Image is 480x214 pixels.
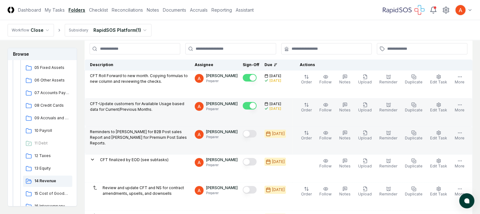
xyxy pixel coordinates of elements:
[404,185,424,198] button: Duplicate
[378,157,399,170] button: Reminder
[338,157,352,170] button: Notes
[358,108,372,112] span: Upload
[34,166,70,171] span: 13 Equity
[301,192,312,196] span: Order
[404,157,424,170] button: Duplicate
[379,80,397,84] span: Reminder
[243,74,257,82] button: Mark complete
[338,185,352,198] button: Notes
[319,192,332,196] span: Follow
[358,192,372,196] span: Upload
[206,101,238,107] p: [PERSON_NAME]
[34,115,70,121] span: 09 Accruals and Other Short-term Liabilities
[206,79,238,83] p: Preparer
[147,7,159,13] a: Notes
[357,101,373,114] button: Upload
[243,102,257,110] button: Mark complete
[405,80,423,84] span: Duplicate
[379,108,397,112] span: Reminder
[318,185,333,198] button: Follow
[243,158,257,166] button: Mark complete
[429,157,448,170] button: Edit Task
[23,188,72,200] a: 15 Cost of Goods Sold (COGS)
[23,75,72,86] a: 06 Other Assets
[34,90,70,96] span: 07 Accounts Payable
[23,125,72,137] a: 10 Payroll
[453,101,466,114] button: More
[339,192,351,196] span: Notes
[300,101,313,114] button: Order
[319,136,332,140] span: Follow
[455,5,465,15] img: ACg8ocK3mdmu6YYpaRl40uhUUGu9oxSxFSb1vbjsnEih2JuwAH1PGA=s96-c
[34,77,70,83] span: 06 Other Assets
[338,101,352,114] button: Notes
[378,185,399,198] button: Reminder
[339,80,351,84] span: Notes
[357,129,373,142] button: Upload
[89,7,108,13] a: Checklist
[211,7,232,13] a: Reporting
[243,186,257,194] button: Mark complete
[379,164,397,168] span: Reminder
[206,73,238,79] p: [PERSON_NAME]
[8,7,14,13] img: Logo
[270,78,281,83] div: [DATE]
[358,136,372,140] span: Upload
[404,101,424,114] button: Duplicate
[339,108,351,112] span: Notes
[23,163,72,174] a: 13 Equity
[453,129,466,142] button: More
[430,108,447,112] span: Edit Task
[301,136,312,140] span: Order
[405,108,423,112] span: Duplicate
[100,157,169,163] p: CFT finalized by EOD (see subtasks)
[338,73,352,86] button: Notes
[68,7,85,13] a: Folders
[243,130,257,138] button: Mark complete
[206,185,238,191] p: [PERSON_NAME]
[264,62,290,68] div: Due
[318,157,333,170] button: Follow
[318,129,333,142] button: Follow
[195,158,204,167] img: ACg8ocK3mdmu6YYpaRl40uhUUGu9oxSxFSb1vbjsnEih2JuwAH1PGA=s96-c
[301,108,312,112] span: Order
[430,192,447,196] span: Edit Task
[34,140,70,146] span: 11 Debt
[34,178,70,184] span: 14 Revenue
[357,185,373,198] button: Upload
[272,159,285,165] div: [DATE]
[8,24,151,37] nav: breadcrumb
[195,74,204,83] img: ACg8ocK3mdmu6YYpaRl40uhUUGu9oxSxFSb1vbjsnEih2JuwAH1PGA=s96-c
[12,27,29,33] div: Workflow
[206,163,238,167] p: Preparer
[358,164,372,168] span: Upload
[236,7,254,13] a: Assistant
[379,136,397,140] span: Reminder
[453,73,466,86] button: More
[163,7,186,13] a: Documents
[319,80,332,84] span: Follow
[300,73,313,86] button: Order
[85,59,193,70] th: Description
[34,128,70,133] span: 10 Payroll
[404,73,424,86] button: Duplicate
[358,80,372,84] span: Upload
[206,107,238,111] p: Preparer
[270,74,281,78] span: [DATE]
[429,73,448,86] button: Edit Task
[318,73,333,86] button: Follow
[339,164,351,168] span: Notes
[429,185,448,198] button: Edit Task
[69,27,88,33] div: Subsidiary
[23,150,72,162] a: 12 Taxes
[90,101,190,112] p: CFT-Update customers for Available Usage based data for Current/Previous Months.
[190,7,208,13] a: Accruals
[206,129,238,135] p: [PERSON_NAME]
[430,164,447,168] span: Edit Task
[430,80,447,84] span: Edit Task
[23,87,72,99] a: 07 Accounts Payable
[339,136,351,140] span: Notes
[195,102,204,111] img: ACg8ocK3mdmu6YYpaRl40uhUUGu9oxSxFSb1vbjsnEih2JuwAH1PGA=s96-c
[34,191,70,196] span: 15 Cost of Goods Sold (COGS)
[206,191,238,195] p: Preparer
